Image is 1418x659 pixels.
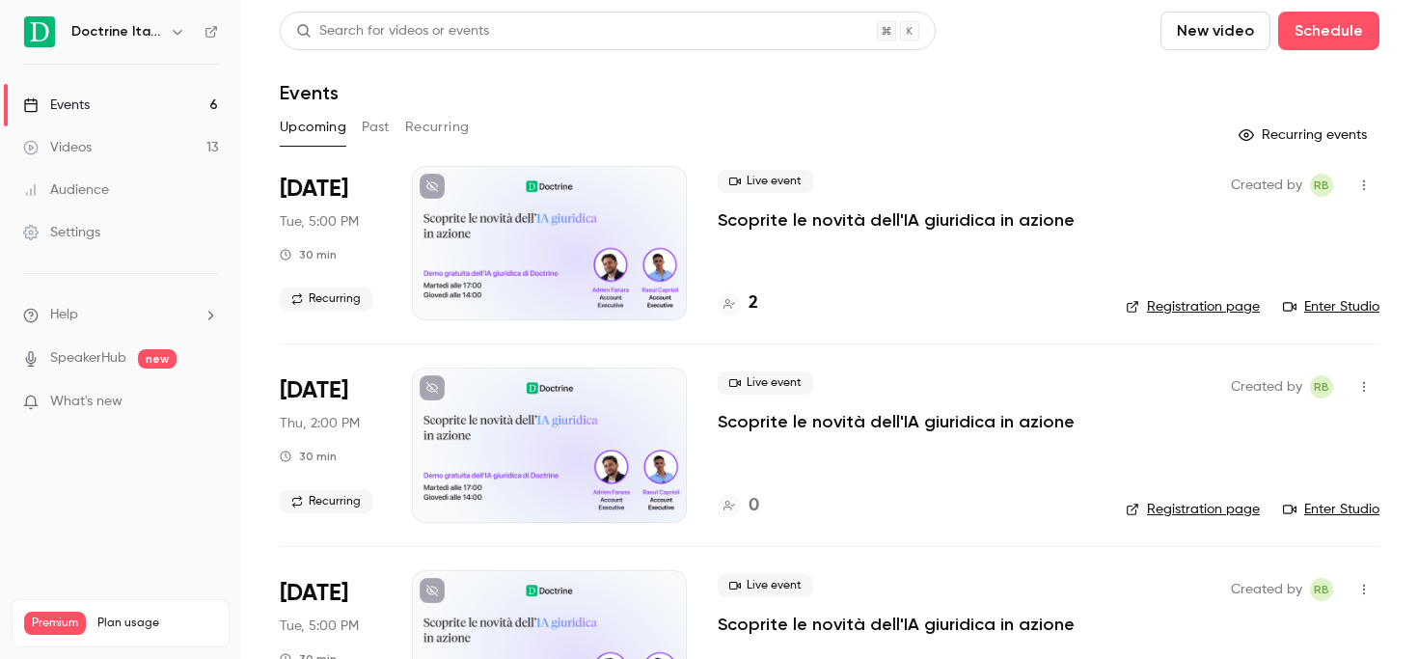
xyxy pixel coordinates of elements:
[280,449,337,464] div: 30 min
[97,616,217,631] span: Plan usage
[280,490,372,513] span: Recurring
[1283,500,1379,519] a: Enter Studio
[1283,297,1379,316] a: Enter Studio
[1310,578,1333,601] span: Romain Ballereau
[1230,120,1379,151] button: Recurring events
[23,305,218,325] li: help-dropdown-opener
[71,22,162,41] h6: Doctrine Italia
[23,223,100,242] div: Settings
[23,138,92,157] div: Videos
[718,170,813,193] span: Live event
[280,212,359,232] span: Tue, 5:00 PM
[280,368,381,522] div: Sep 18 Thu, 2:00 PM (Europe/Paris)
[280,81,339,104] h1: Events
[362,112,390,143] button: Past
[195,394,218,411] iframe: Noticeable Trigger
[280,375,348,406] span: [DATE]
[718,290,758,316] a: 2
[718,574,813,597] span: Live event
[749,290,758,316] h4: 2
[718,613,1075,636] a: Scoprite le novità dell'IA giuridica in azione
[24,612,86,635] span: Premium
[280,617,359,636] span: Tue, 5:00 PM
[50,305,78,325] span: Help
[1310,375,1333,398] span: Romain Ballereau
[1126,297,1260,316] a: Registration page
[23,96,90,115] div: Events
[1314,375,1329,398] span: RB
[1231,174,1302,197] span: Created by
[296,21,489,41] div: Search for videos or events
[1278,12,1379,50] button: Schedule
[280,414,360,433] span: Thu, 2:00 PM
[405,112,470,143] button: Recurring
[23,180,109,200] div: Audience
[280,578,348,609] span: [DATE]
[280,288,372,311] span: Recurring
[280,112,346,143] button: Upcoming
[718,410,1075,433] a: Scoprite le novità dell'IA giuridica in azione
[1231,375,1302,398] span: Created by
[718,493,759,519] a: 0
[718,208,1075,232] a: Scoprite le novità dell'IA giuridica in azione
[1310,174,1333,197] span: Romain Ballereau
[1160,12,1270,50] button: New video
[50,392,123,412] span: What's new
[280,166,381,320] div: Sep 16 Tue, 5:00 PM (Europe/Paris)
[1314,578,1329,601] span: RB
[1231,578,1302,601] span: Created by
[138,349,177,369] span: new
[280,247,337,262] div: 30 min
[718,371,813,395] span: Live event
[280,174,348,205] span: [DATE]
[50,348,126,369] a: SpeakerHub
[1126,500,1260,519] a: Registration page
[749,493,759,519] h4: 0
[1314,174,1329,197] span: RB
[24,16,55,47] img: Doctrine Italia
